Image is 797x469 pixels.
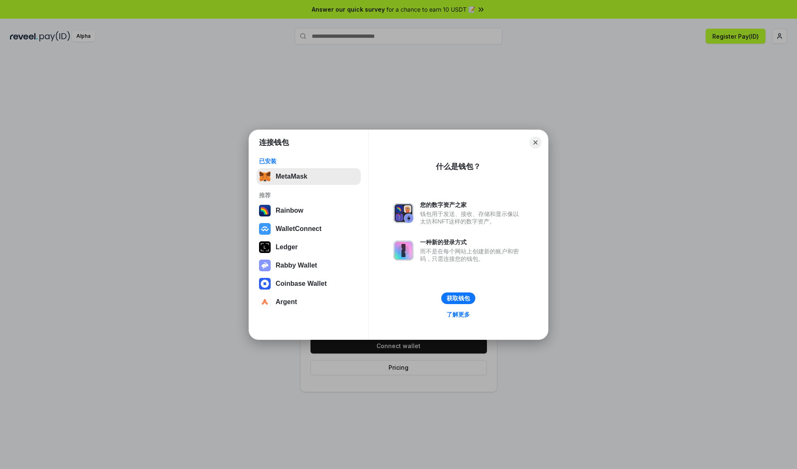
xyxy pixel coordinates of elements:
[259,171,271,182] img: svg+xml,%3Csvg%20fill%3D%22none%22%20height%3D%2233%22%20viewBox%3D%220%200%2035%2033%22%20width%...
[447,295,470,302] div: 获取钱包
[276,280,327,287] div: Coinbase Wallet
[259,296,271,308] img: svg+xml,%3Csvg%20width%3D%2228%22%20height%3D%2228%22%20viewBox%3D%220%200%2028%2028%22%20fill%3D...
[441,292,475,304] button: 获取钱包
[420,248,523,263] div: 而不是在每个网站上创建新的账户和密码，只需连接您的钱包。
[257,221,361,237] button: WalletConnect
[436,162,481,172] div: 什么是钱包？
[257,202,361,219] button: Rainbow
[259,192,358,199] div: 推荐
[259,205,271,216] img: svg+xml,%3Csvg%20width%3D%22120%22%20height%3D%22120%22%20viewBox%3D%220%200%20120%20120%22%20fil...
[257,257,361,274] button: Rabby Wallet
[257,239,361,255] button: Ledger
[276,225,322,233] div: WalletConnect
[442,309,475,320] a: 了解更多
[420,238,523,246] div: 一种新的登录方式
[394,203,413,223] img: svg+xml,%3Csvg%20xmlns%3D%22http%3A%2F%2Fwww.w3.org%2F2000%2Fsvg%22%20fill%3D%22none%22%20viewBox...
[259,278,271,290] img: svg+xml,%3Csvg%20width%3D%2228%22%20height%3D%2228%22%20viewBox%3D%220%200%2028%2028%22%20fill%3D...
[530,137,541,148] button: Close
[259,138,289,147] h1: 连接钱包
[394,241,413,260] img: svg+xml,%3Csvg%20xmlns%3D%22http%3A%2F%2Fwww.w3.org%2F2000%2Fsvg%22%20fill%3D%22none%22%20viewBox...
[276,243,298,251] div: Ledger
[276,207,303,214] div: Rainbow
[276,298,297,306] div: Argent
[257,275,361,292] button: Coinbase Wallet
[259,260,271,271] img: svg+xml,%3Csvg%20xmlns%3D%22http%3A%2F%2Fwww.w3.org%2F2000%2Fsvg%22%20fill%3D%22none%22%20viewBox...
[257,168,361,185] button: MetaMask
[259,157,358,165] div: 已安装
[259,223,271,235] img: svg+xml,%3Csvg%20width%3D%2228%22%20height%3D%2228%22%20viewBox%3D%220%200%2028%2028%22%20fill%3D...
[276,173,307,180] div: MetaMask
[257,294,361,310] button: Argent
[276,262,317,269] div: Rabby Wallet
[420,201,523,209] div: 您的数字资产之家
[447,311,470,318] div: 了解更多
[259,241,271,253] img: svg+xml,%3Csvg%20xmlns%3D%22http%3A%2F%2Fwww.w3.org%2F2000%2Fsvg%22%20width%3D%2228%22%20height%3...
[420,210,523,225] div: 钱包用于发送、接收、存储和显示像以太坊和NFT这样的数字资产。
